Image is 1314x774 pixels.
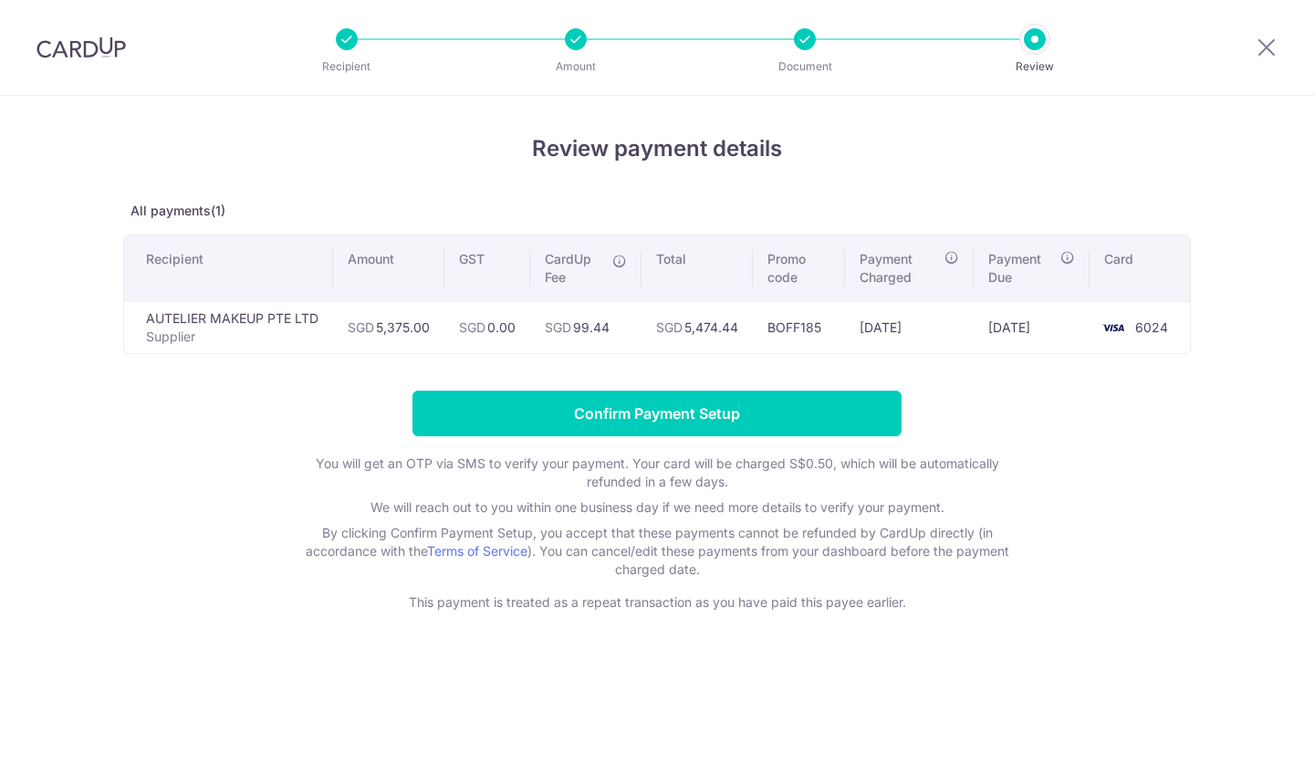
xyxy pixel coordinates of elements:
p: Document [737,58,872,76]
td: 0.00 [444,301,530,353]
p: By clicking Confirm Payment Setup, you accept that these payments cannot be refunded by CardUp di... [292,524,1022,579]
th: Recipient [124,235,333,301]
span: Payment Charged [860,250,940,287]
td: 5,474.44 [641,301,753,353]
p: Amount [508,58,643,76]
span: SGD [545,319,571,335]
th: Promo code [753,235,845,301]
td: 5,375.00 [333,301,444,353]
span: CardUp Fee [545,250,603,287]
p: We will reach out to you within one business day if we need more details to verify your payment. [292,498,1022,517]
td: 99.44 [530,301,641,353]
input: Confirm Payment Setup [412,391,902,436]
th: GST [444,235,530,301]
td: [DATE] [974,301,1090,353]
p: Recipient [279,58,414,76]
span: SGD [656,319,683,335]
p: This payment is treated as a repeat transaction as you have paid this payee earlier. [292,593,1022,612]
th: Total [641,235,753,301]
span: 6024 [1135,319,1168,335]
span: Payment Due [988,250,1055,287]
p: You will get an OTP via SMS to verify your payment. Your card will be charged S$0.50, which will ... [292,455,1022,491]
span: SGD [348,319,374,335]
a: Terms of Service [427,543,527,559]
span: SGD [459,319,485,335]
img: <span class="translation_missing" title="translation missing: en.account_steps.new_confirm_form.b... [1095,317,1131,339]
p: Supplier [146,328,318,346]
img: CardUp [36,37,126,58]
p: Review [967,58,1102,76]
h4: Review payment details [123,132,1191,165]
th: Card [1090,235,1190,301]
th: Amount [333,235,444,301]
td: BOFF185 [753,301,845,353]
td: AUTELIER MAKEUP PTE LTD [124,301,333,353]
p: All payments(1) [123,202,1191,220]
td: [DATE] [845,301,975,353]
